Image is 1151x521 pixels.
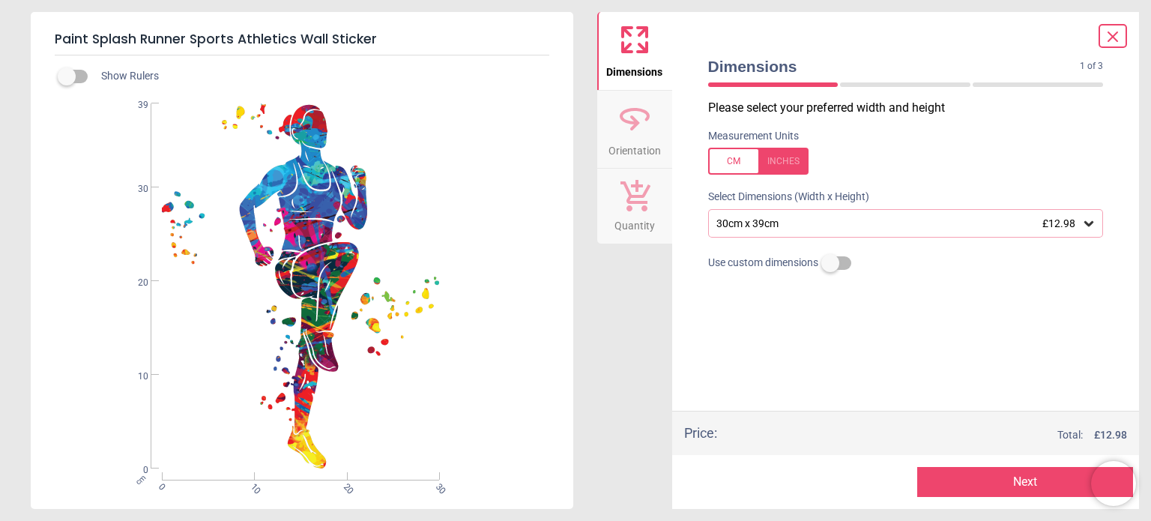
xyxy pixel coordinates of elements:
span: Dimensions [708,55,1081,77]
button: Orientation [597,91,672,169]
button: Quantity [597,169,672,244]
div: Show Rulers [67,67,573,85]
span: Dimensions [606,58,662,80]
span: £12.98 [1042,217,1075,229]
span: 0 [155,481,165,491]
span: 39 [120,99,148,112]
span: 10 [120,370,148,383]
span: Use custom dimensions [708,256,818,271]
h5: Paint Splash Runner Sports Athletics Wall Sticker [55,24,549,55]
p: Please select your preferred width and height [708,100,1116,116]
div: 30cm x 39cm [715,217,1082,230]
span: £ [1094,428,1127,443]
button: Dimensions [597,12,672,90]
span: 0 [120,464,148,477]
div: Price : [684,424,717,442]
label: Select Dimensions (Width x Height) [696,190,869,205]
label: Measurement Units [708,129,799,144]
span: 10 [247,481,257,491]
iframe: Brevo live chat [1091,461,1136,506]
span: Quantity [614,211,655,234]
span: 1 of 3 [1080,60,1103,73]
span: cm [133,473,147,487]
span: Orientation [608,136,661,159]
span: 30 [120,183,148,196]
div: Total: [740,428,1128,443]
span: 12.98 [1100,429,1127,441]
span: 20 [340,481,350,491]
span: 20 [120,277,148,289]
button: Next [917,467,1133,497]
span: 30 [432,481,442,491]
